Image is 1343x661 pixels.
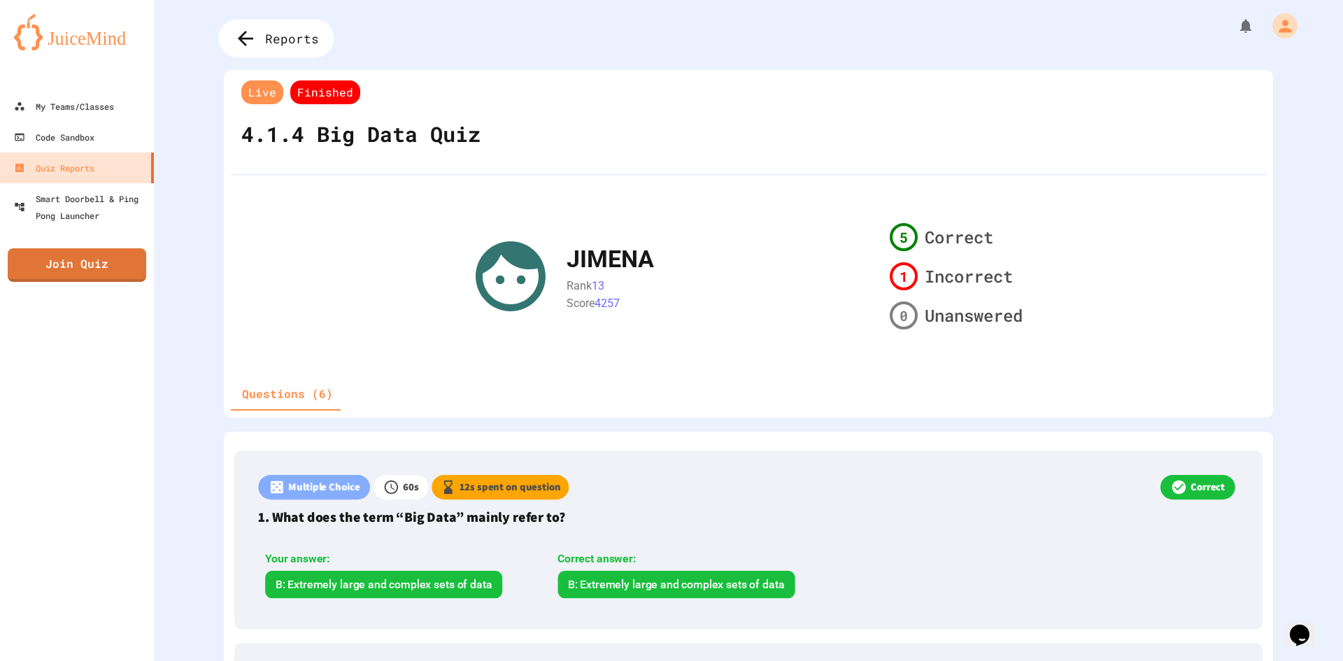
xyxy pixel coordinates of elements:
iframe: chat widget [1284,605,1329,647]
p: 12 s spent on question [460,480,560,495]
span: 13 [592,279,604,292]
div: Your answer: [265,551,534,568]
div: Quiz Reports [14,159,94,176]
div: My Teams/Classes [14,98,114,115]
button: Questions (6) [231,377,344,411]
img: logo-orange.svg [14,14,140,50]
div: My Account [1258,10,1301,42]
div: JIMENA [567,241,654,277]
span: Live [241,80,283,104]
p: Correct [1191,480,1225,495]
div: 4.1.4 Big Data Quiz [238,108,484,160]
div: B: Extremely large and complex sets of data [265,571,502,598]
a: Join Quiz [8,248,146,282]
span: Finished [290,80,360,104]
p: Multiple Choice [288,480,360,495]
div: 0 [890,301,918,329]
span: Correct [925,225,993,250]
div: B: Extremely large and complex sets of data [557,571,795,598]
span: Incorrect [925,264,1013,289]
span: 4257 [595,296,620,309]
div: Smart Doorbell & Ping Pong Launcher [14,190,148,224]
div: My Notifications [1211,14,1258,38]
div: Correct answer: [557,551,826,568]
div: 5 [890,223,918,251]
p: 60 s [403,480,419,495]
span: Unanswered [925,303,1023,328]
p: 1. What does the term “Big Data” mainly refer to? [258,506,1238,527]
span: Score [567,296,595,309]
span: Rank [567,279,592,292]
div: basic tabs example [231,377,344,411]
div: Code Sandbox [14,129,94,145]
span: Reports [265,29,319,48]
div: 1 [890,262,918,290]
